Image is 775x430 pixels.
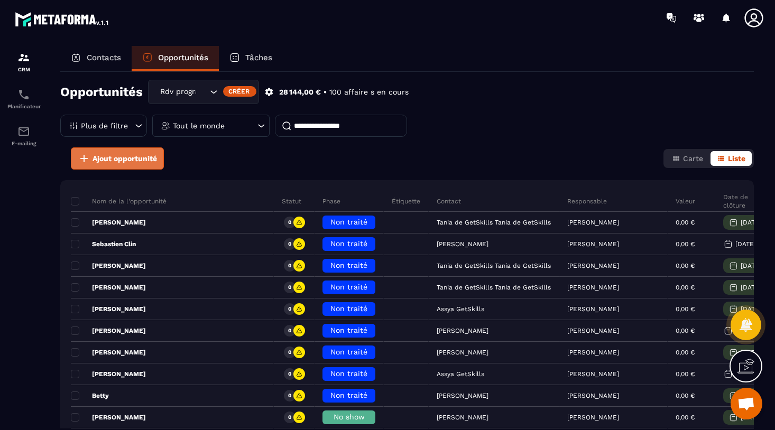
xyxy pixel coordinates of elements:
[288,262,291,269] p: 0
[288,219,291,226] p: 0
[3,43,45,80] a: formationformationCRM
[741,349,761,356] p: [DATE]
[148,80,259,104] div: Search for option
[288,284,291,291] p: 0
[288,305,291,313] p: 0
[676,284,695,291] p: 0,00 €
[132,46,219,71] a: Opportunités
[567,262,619,269] p: [PERSON_NAME]
[158,53,208,62] p: Opportunités
[676,219,695,226] p: 0,00 €
[676,349,695,356] p: 0,00 €
[3,104,45,109] p: Planificateur
[3,117,45,154] a: emailemailE-mailing
[288,414,291,421] p: 0
[711,151,752,166] button: Liste
[17,125,30,138] img: email
[330,326,367,334] span: Non traité
[87,53,121,62] p: Contacts
[666,151,709,166] button: Carte
[330,261,367,269] span: Non traité
[741,284,761,291] p: [DATE]
[324,87,327,97] p: •
[683,154,703,163] span: Carte
[173,122,225,129] p: Tout le monde
[676,327,695,334] p: 0,00 €
[330,348,367,356] span: Non traité
[392,197,420,205] p: Étiquette
[567,414,619,421] p: [PERSON_NAME]
[741,219,761,226] p: [DATE]
[567,284,619,291] p: [PERSON_NAME]
[329,87,409,97] p: 100 affaire s en cours
[93,153,157,164] span: Ajout opportunité
[728,154,745,163] span: Liste
[676,414,695,421] p: 0,00 €
[71,240,136,248] p: Sebastien Clin
[330,304,367,313] span: Non traité
[567,327,619,334] p: [PERSON_NAME]
[3,141,45,146] p: E-mailing
[567,392,619,399] p: [PERSON_NAME]
[288,370,291,378] p: 0
[322,197,340,205] p: Phase
[330,218,367,226] span: Non traité
[567,219,619,226] p: [PERSON_NAME]
[676,262,695,269] p: 0,00 €
[15,10,110,29] img: logo
[71,413,146,422] p: [PERSON_NAME]
[219,46,283,71] a: Tâches
[71,283,146,292] p: [PERSON_NAME]
[71,391,109,400] p: Betty
[735,240,756,248] p: [DATE]
[71,261,146,270] p: [PERSON_NAME]
[567,349,619,356] p: [PERSON_NAME]
[330,369,367,378] span: Non traité
[288,392,291,399] p: 0
[288,240,291,248] p: 0
[17,88,30,101] img: scheduler
[288,349,291,356] p: 0
[676,370,695,378] p: 0,00 €
[60,81,143,102] h2: Opportunités
[71,305,146,313] p: [PERSON_NAME]
[3,80,45,117] a: schedulerschedulerPlanificateur
[197,86,207,98] input: Search for option
[676,197,695,205] p: Valeur
[3,67,45,72] p: CRM
[71,147,164,170] button: Ajout opportunité
[158,86,197,98] span: Rdv programmé
[223,86,256,97] div: Créer
[17,51,30,64] img: formation
[731,388,762,419] a: Ouvrir le chat
[71,370,146,378] p: [PERSON_NAME]
[723,193,767,210] p: Date de clôture
[71,326,146,335] p: [PERSON_NAME]
[330,283,367,291] span: Non traité
[71,197,167,205] p: Nom de la l'opportunité
[81,122,128,129] p: Plus de filtre
[741,262,761,269] p: [DATE]
[334,413,365,421] span: No show
[567,305,619,313] p: [PERSON_NAME]
[330,239,367,248] span: Non traité
[676,392,695,399] p: 0,00 €
[245,53,272,62] p: Tâches
[282,197,301,205] p: Statut
[71,218,146,227] p: [PERSON_NAME]
[437,197,461,205] p: Contact
[567,370,619,378] p: [PERSON_NAME]
[279,87,321,97] p: 28 144,00 €
[288,327,291,334] p: 0
[676,305,695,313] p: 0,00 €
[567,197,607,205] p: Responsable
[676,240,695,248] p: 0,00 €
[567,240,619,248] p: [PERSON_NAME]
[330,391,367,399] span: Non traité
[71,348,146,357] p: [PERSON_NAME]
[60,46,132,71] a: Contacts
